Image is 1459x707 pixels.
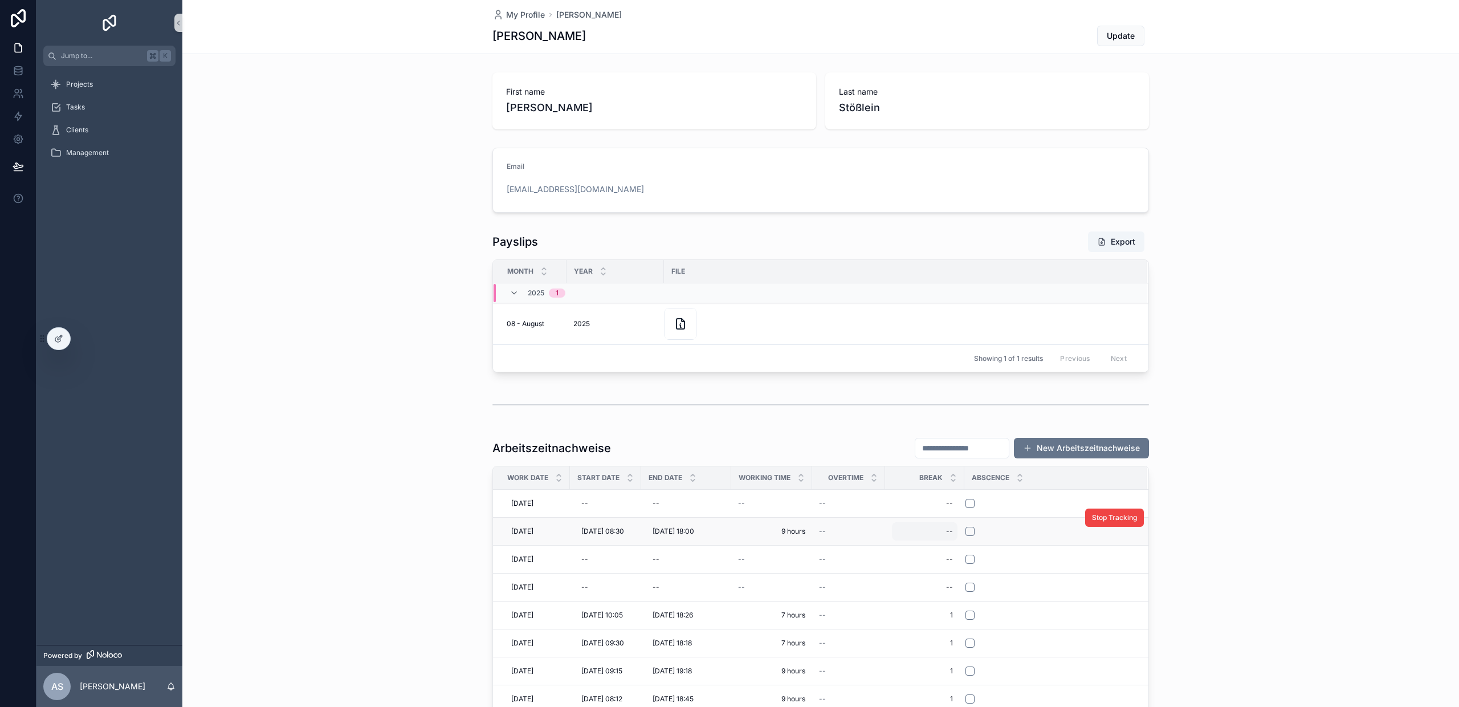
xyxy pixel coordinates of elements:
a: -- [738,555,805,564]
span: [DATE] 19:18 [653,667,692,676]
a: [DATE] 18:00 [648,522,724,541]
a: -- [648,550,724,568]
a: [DATE] [507,522,563,541]
span: Start Date [577,473,620,482]
span: -- [819,555,826,564]
a: 1 [892,606,957,624]
img: App logo [100,14,119,32]
span: Showing 1 of 1 results [974,354,1043,363]
span: [DATE] 09:30 [581,639,624,648]
h1: Payslips [492,234,538,250]
span: [DATE] [511,639,533,648]
span: [DATE] 08:30 [581,527,624,536]
span: [DATE] 09:15 [581,667,622,676]
div: -- [581,555,588,564]
h1: Arbeitszeitnachweise [492,440,611,456]
span: Break [919,473,943,482]
span: My Profile [506,9,545,21]
a: [PERSON_NAME] [556,9,622,21]
div: -- [653,583,659,592]
span: Month [507,267,533,276]
a: -- [892,550,957,568]
a: [DATE] 18:26 [648,606,724,624]
span: Jump to... [61,51,142,60]
a: -- [648,494,724,513]
span: Work Date [507,473,548,482]
span: -- [819,694,826,704]
a: 1 [892,662,957,680]
span: 2025 [573,319,590,328]
a: Clients [43,120,176,140]
a: [DATE] [507,634,563,652]
span: -- [819,527,826,536]
a: [DATE] 18:18 [648,634,724,652]
span: [DATE] 18:26 [653,611,693,620]
a: -- [819,555,878,564]
div: -- [653,555,659,564]
a: 1 [892,634,957,652]
span: Tasks [66,103,85,112]
a: -- [738,499,805,508]
button: Export [1088,231,1144,252]
div: -- [946,555,953,564]
h1: [PERSON_NAME] [492,28,586,44]
a: 7 hours [738,611,805,620]
a: -- [819,527,878,536]
a: [DATE] [507,494,563,513]
span: [DATE] 18:00 [653,527,694,536]
span: [PERSON_NAME] [506,100,802,116]
span: -- [819,667,826,676]
a: [DATE] 09:30 [577,634,634,652]
span: [DATE] [511,555,533,564]
span: -- [819,499,826,508]
span: [DATE] [511,499,533,508]
span: [DATE] 10:05 [581,611,623,620]
a: Management [43,143,176,163]
span: Abscence [972,473,1009,482]
span: Email [507,162,524,170]
a: [DATE] [507,606,563,624]
a: -- [577,494,634,513]
span: [DATE] [511,694,533,704]
a: -- [648,578,724,596]
span: Management [66,148,109,157]
a: 9 hours [738,527,805,536]
a: Projects [43,74,176,95]
span: 7 hours [738,639,805,648]
button: Stop Tracking [1085,509,1144,527]
span: Stößlein [839,100,1135,116]
div: -- [946,527,953,536]
span: End Date [649,473,682,482]
a: [DATE] 08:30 [577,522,634,541]
span: 1 [896,694,953,704]
span: File [671,267,685,276]
span: AS [51,680,63,693]
p: [PERSON_NAME] [80,681,145,692]
button: New Arbeitszeitnachweise [1014,438,1149,458]
div: -- [581,499,588,508]
a: [EMAIL_ADDRESS][DOMAIN_NAME] [507,184,644,195]
div: -- [581,583,588,592]
span: [DATE] [511,667,533,676]
span: 1 [896,639,953,648]
span: Last name [839,86,1135,97]
a: [DATE] 10:05 [577,606,634,624]
div: -- [653,499,659,508]
span: Year [574,267,593,276]
a: -- [819,639,878,648]
span: [DATE] [511,583,533,592]
a: -- [892,522,957,541]
span: -- [738,583,745,592]
span: 1 [896,611,953,620]
span: 1 [896,667,953,676]
a: [DATE] [507,662,563,680]
a: 9 hours [738,667,805,676]
a: -- [738,583,805,592]
a: 9 hours [738,694,805,704]
a: [DATE] 09:15 [577,662,634,680]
